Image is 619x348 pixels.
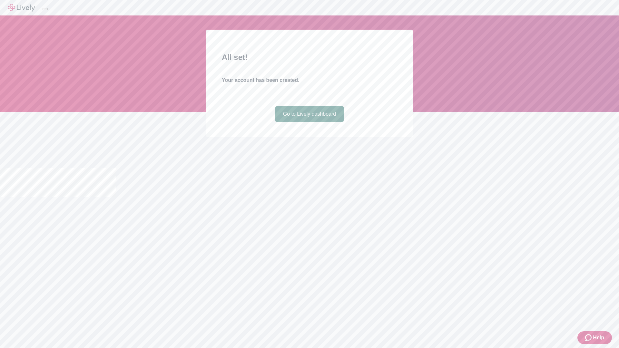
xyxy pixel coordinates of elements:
[585,334,593,342] svg: Zendesk support icon
[577,331,612,344] button: Zendesk support iconHelp
[8,4,35,12] img: Lively
[222,76,397,84] h4: Your account has been created.
[222,52,397,63] h2: All set!
[43,8,48,10] button: Log out
[275,106,344,122] a: Go to Lively dashboard
[593,334,604,342] span: Help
